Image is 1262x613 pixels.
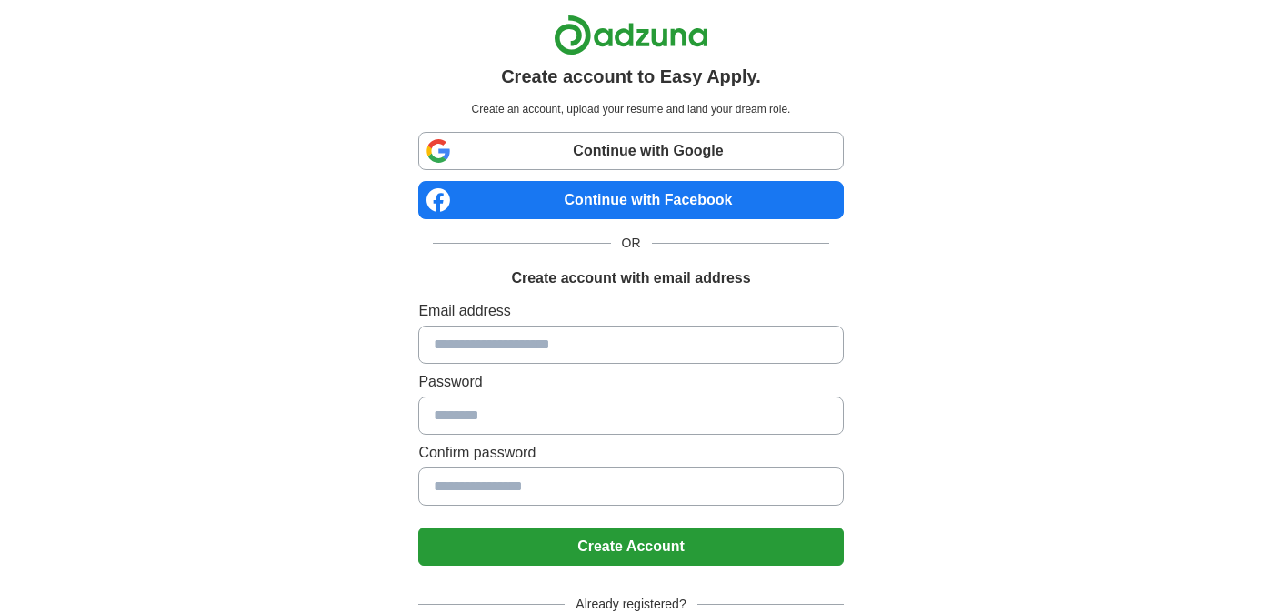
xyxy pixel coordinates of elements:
[418,300,843,322] label: Email address
[418,442,843,464] label: Confirm password
[611,234,652,253] span: OR
[511,267,750,289] h1: Create account with email address
[422,101,839,117] p: Create an account, upload your resume and land your dream role.
[501,63,761,90] h1: Create account to Easy Apply.
[418,132,843,170] a: Continue with Google
[418,371,843,393] label: Password
[418,181,843,219] a: Continue with Facebook
[554,15,708,55] img: Adzuna logo
[418,528,843,566] button: Create Account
